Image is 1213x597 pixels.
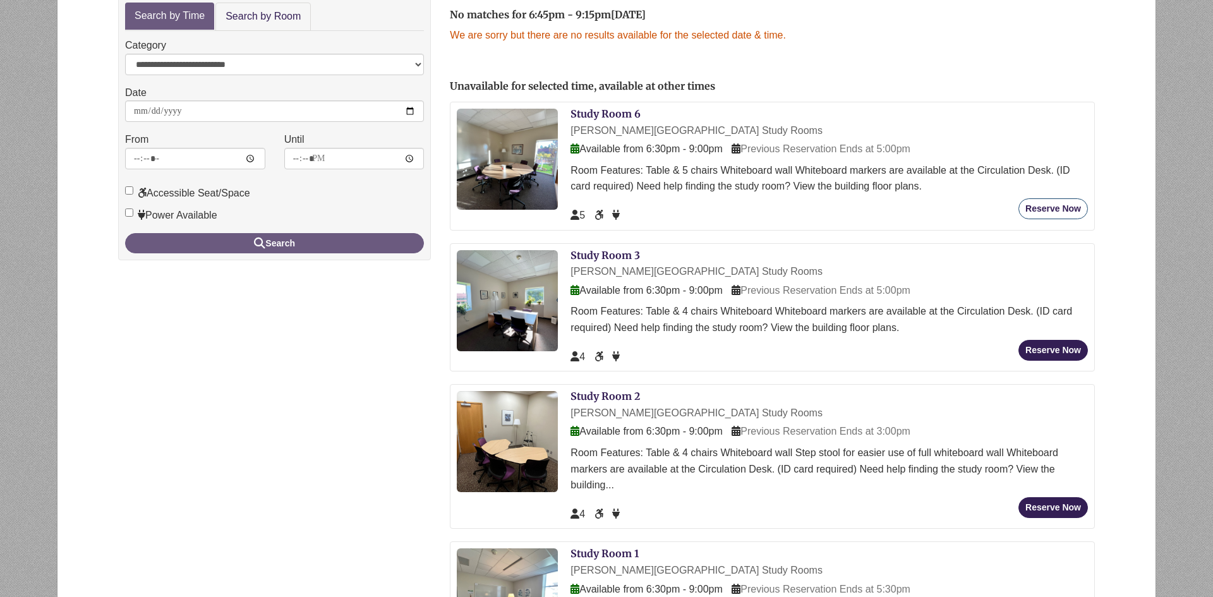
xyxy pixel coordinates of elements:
[570,547,639,560] a: Study Room 1
[570,143,722,154] span: Available from 6:30pm - 9:00pm
[594,210,606,220] span: Accessible Seat/Space
[612,509,620,519] span: Power Available
[450,9,1095,21] h2: No matches for 6:45pm - 9:15pm[DATE]
[125,185,250,202] label: Accessible Seat/Space
[450,81,1095,92] h2: Unavailable for selected time, available at other times
[612,210,620,220] span: Power Available
[570,263,1088,280] div: [PERSON_NAME][GEOGRAPHIC_DATA] Study Rooms
[570,162,1088,195] div: Room Features: Table & 5 chairs Whiteboard wall Whiteboard markers are available at the Circulati...
[570,285,722,296] span: Available from 6:30pm - 9:00pm
[594,351,606,362] span: Accessible Seat/Space
[1018,198,1088,219] button: Reserve Now
[732,285,910,296] span: Previous Reservation Ends at 5:00pm
[457,391,558,492] img: Study Room 2
[125,208,133,217] input: Power Available
[570,107,641,120] a: Study Room 6
[570,405,1088,421] div: [PERSON_NAME][GEOGRAPHIC_DATA] Study Rooms
[570,249,640,262] a: Study Room 3
[450,27,1095,44] p: We are sorry but there are no results available for the selected date & time.
[612,351,620,362] span: Power Available
[125,3,214,30] a: Search by Time
[570,426,722,437] span: Available from 6:30pm - 9:00pm
[732,143,910,154] span: Previous Reservation Ends at 5:00pm
[570,210,585,220] span: The capacity of this space
[125,207,217,224] label: Power Available
[125,37,166,54] label: Category
[570,509,585,519] span: The capacity of this space
[570,390,640,402] a: Study Room 2
[570,445,1088,493] div: Room Features: Table & 4 chairs Whiteboard wall Step stool for easier use of full whiteboard wall...
[570,123,1088,139] div: [PERSON_NAME][GEOGRAPHIC_DATA] Study Rooms
[570,303,1088,335] div: Room Features: Table & 4 chairs Whiteboard Whiteboard markers are available at the Circulation De...
[570,562,1088,579] div: [PERSON_NAME][GEOGRAPHIC_DATA] Study Rooms
[125,233,424,253] button: Search
[125,186,133,195] input: Accessible Seat/Space
[1018,497,1088,518] button: Reserve Now
[1018,340,1088,361] button: Reserve Now
[732,426,910,437] span: Previous Reservation Ends at 3:00pm
[570,351,585,362] span: The capacity of this space
[215,3,311,31] a: Search by Room
[125,131,148,148] label: From
[284,131,305,148] label: Until
[457,109,558,210] img: Study Room 6
[125,85,147,101] label: Date
[594,509,606,519] span: Accessible Seat/Space
[570,584,722,594] span: Available from 6:30pm - 9:00pm
[457,250,558,351] img: Study Room 3
[732,584,910,594] span: Previous Reservation Ends at 5:30pm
